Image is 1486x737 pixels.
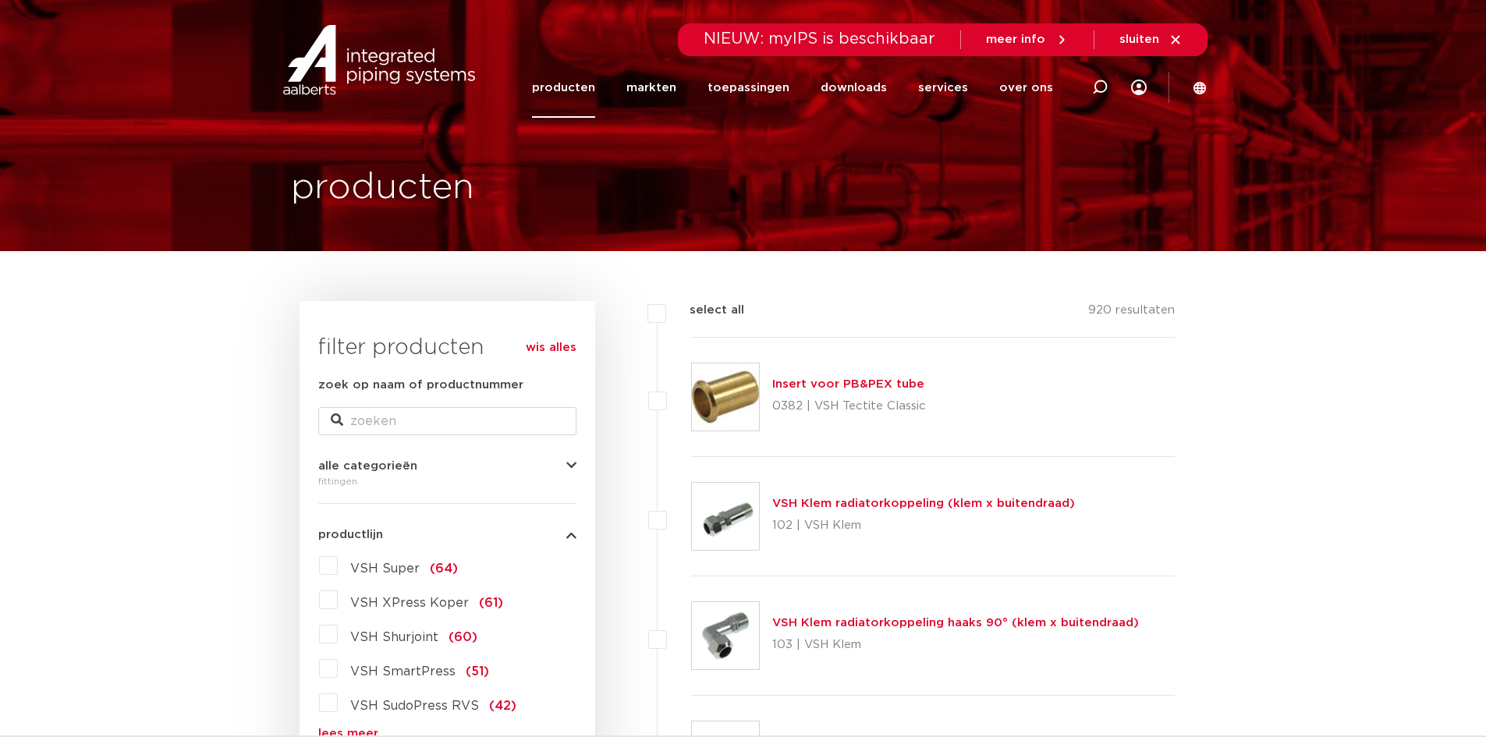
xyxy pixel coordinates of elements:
span: (51) [466,665,489,678]
span: (60) [449,631,477,643]
span: (42) [489,700,516,712]
span: VSH SudoPress RVS [350,700,479,712]
a: services [918,58,968,118]
a: VSH Klem radiatorkoppeling (klem x buitendraad) [772,498,1075,509]
span: alle categorieën [318,460,417,472]
a: markten [626,58,676,118]
button: productlijn [318,529,576,540]
a: meer info [986,33,1069,47]
span: sluiten [1119,34,1159,45]
span: meer info [986,34,1045,45]
a: downloads [821,58,887,118]
a: Insert voor PB&PEX tube [772,378,924,390]
a: VSH Klem radiatorkoppeling haaks 90° (klem x buitendraad) [772,617,1139,629]
p: 102 | VSH Klem [772,513,1075,538]
span: VSH Super [350,562,420,575]
img: Thumbnail for Insert voor PB&PEX tube [692,363,759,431]
a: producten [532,58,595,118]
label: zoek op naam of productnummer [318,376,523,395]
input: zoeken [318,407,576,435]
span: VSH Shurjoint [350,631,438,643]
p: 920 resultaten [1088,301,1175,325]
a: sluiten [1119,33,1183,47]
p: 0382 | VSH Tectite Classic [772,394,926,419]
span: VSH SmartPress [350,665,456,678]
a: wis alles [526,338,576,357]
span: productlijn [318,529,383,540]
nav: Menu [532,58,1053,118]
img: Thumbnail for VSH Klem radiatorkoppeling (klem x buitendraad) [692,483,759,550]
span: NIEUW: myIPS is beschikbaar [704,31,935,47]
span: (61) [479,597,503,609]
span: VSH XPress Koper [350,597,469,609]
p: 103 | VSH Klem [772,632,1139,657]
span: (64) [430,562,458,575]
button: alle categorieën [318,460,576,472]
img: Thumbnail for VSH Klem radiatorkoppeling haaks 90° (klem x buitendraad) [692,602,759,669]
a: toepassingen [708,58,789,118]
a: over ons [999,58,1053,118]
div: fittingen [318,472,576,491]
label: select all [666,301,744,320]
h1: producten [291,163,474,213]
h3: filter producten [318,332,576,363]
